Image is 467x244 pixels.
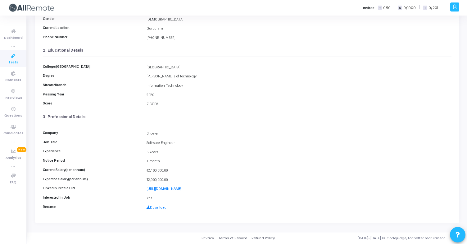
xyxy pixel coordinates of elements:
[143,150,455,155] div: 5 Years
[143,35,455,41] div: [PHONE_NUMBER]
[398,6,402,10] span: C
[40,131,143,135] h6: Company
[428,5,438,11] span: 0/201
[4,35,23,41] span: Dashboard
[363,5,375,11] label: Invites:
[6,155,21,161] span: Analytics
[143,196,455,201] div: Yes
[10,180,16,185] span: FAQ
[143,65,455,70] div: [GEOGRAPHIC_DATA]
[143,102,455,107] div: 7 CGPA
[40,168,143,172] h6: Current Salary(per annum)
[143,74,455,79] div: [PERSON_NAME]'s of technology
[40,65,143,69] h6: College/[GEOGRAPHIC_DATA]
[40,92,143,96] h6: Passing Year
[143,177,455,183] div: ₹2,900,000.00
[40,186,143,190] h6: LinkedIn Profile URL
[5,95,22,101] span: Interviews
[143,168,455,173] div: ₹2,100,000.00
[40,149,143,153] h6: Experience
[143,159,455,164] div: 1 month
[143,83,455,89] div: Information Technology
[40,26,143,30] h6: Current Location
[40,35,143,39] h6: Phone Number
[40,17,143,21] h6: Gender
[147,187,182,191] a: [URL][DOMAIN_NAME]
[143,93,455,98] div: 2020
[218,236,247,241] a: Terms of Service
[143,26,455,31] div: Gurugram
[43,114,451,119] h3: 3. Professional Details
[383,5,391,11] span: 0/10
[40,140,143,144] h6: Job Title
[275,236,459,241] div: [DATE]-[DATE] © Codejudge, for better recruitment.
[5,78,21,83] span: Contests
[43,48,451,53] h3: 2. Educational Details
[8,2,54,14] img: logo
[423,6,427,10] span: I
[143,17,455,22] div: [DEMOGRAPHIC_DATA]
[4,113,22,118] span: Questions
[252,236,275,241] a: Refund Policy
[40,177,143,181] h6: Expected Salary(per annum)
[202,236,214,241] a: Privacy
[378,6,382,10] span: T
[40,74,143,78] h6: Degree
[17,147,26,152] span: New
[8,60,18,65] span: Tests
[394,4,395,11] span: |
[40,205,143,209] h6: Resume
[143,131,455,136] div: Birdeye
[40,83,143,87] h6: Stream/Branch
[40,196,143,200] h6: Interested In Job
[40,101,143,105] h6: Score
[147,205,166,209] a: Download
[403,5,416,11] span: 0/1000
[40,159,143,163] h6: Notice Period
[3,131,23,136] span: Candidates
[143,140,455,146] div: Software Engineer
